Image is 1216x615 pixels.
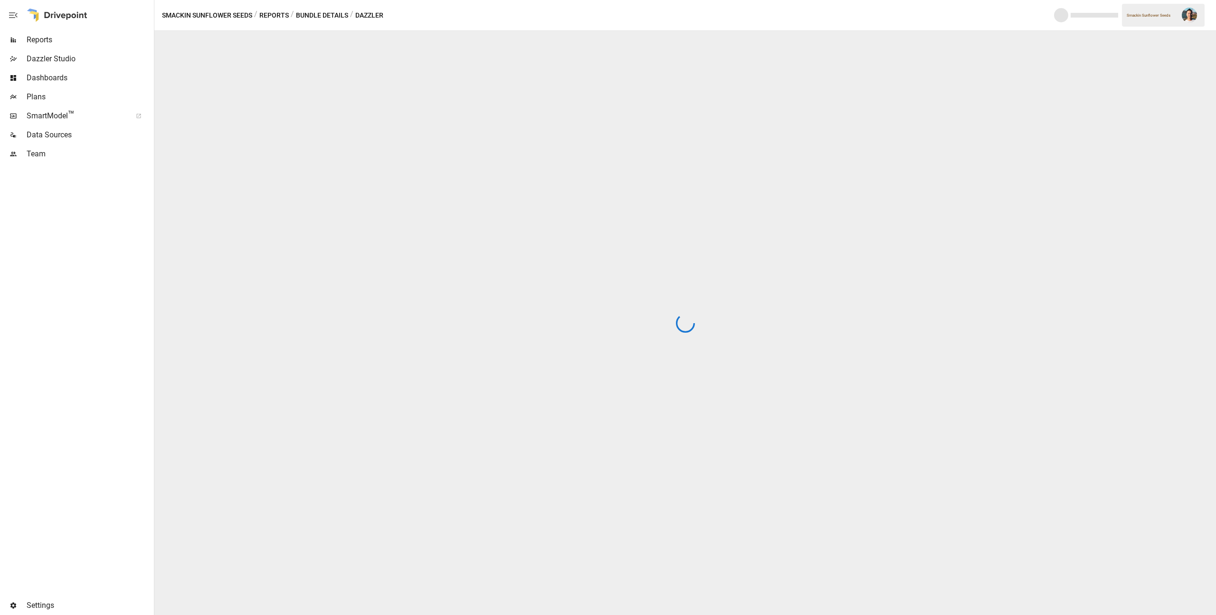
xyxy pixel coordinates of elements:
div: / [350,10,353,21]
div: / [254,10,257,21]
div: / [291,10,294,21]
button: Smackin Sunflower Seeds [162,10,252,21]
span: SmartModel [27,110,125,122]
span: Dashboards [27,72,152,84]
div: Smackin Sunflower Seeds [1127,13,1176,18]
span: Dazzler Studio [27,53,152,65]
span: Settings [27,600,152,611]
span: Team [27,148,152,160]
span: Reports [27,34,152,46]
span: ™ [68,109,75,121]
button: Reports [259,10,289,21]
button: Bundle Details [296,10,348,21]
span: Plans [27,91,152,103]
span: Data Sources [27,129,152,141]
